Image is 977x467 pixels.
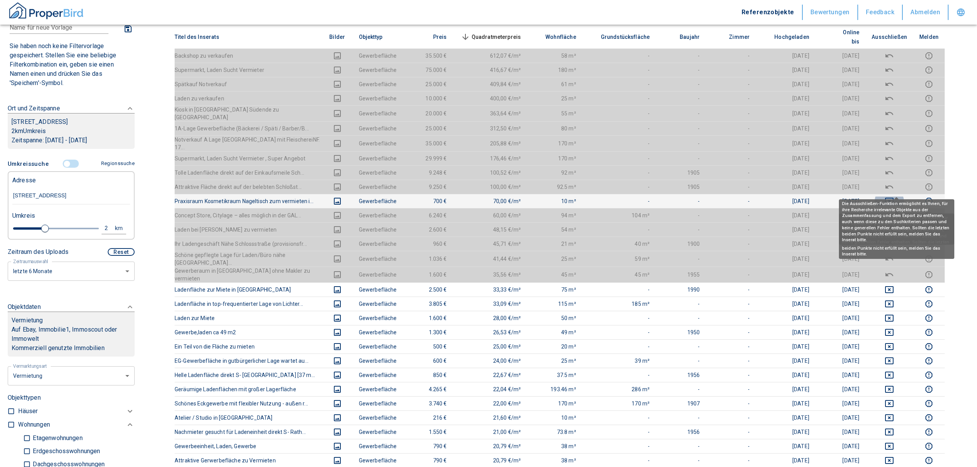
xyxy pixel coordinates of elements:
td: 55 m² [527,105,582,121]
button: images [328,80,347,89]
button: Referenzobjekte [734,5,803,20]
button: deselect this listing [872,94,907,103]
td: - [656,63,706,77]
button: images [328,342,347,351]
td: Gewerbefläche [353,180,403,194]
th: Supermarkt, Laden Sucht Vermieter , Super Angebot [175,151,322,165]
th: Laden bei [PERSON_NAME] zu vermieten [175,222,322,237]
div: letzte 6 Monate [8,365,135,386]
button: report this listing [919,124,939,133]
th: Gewerberaum in [GEOGRAPHIC_DATA] ohne Makler zu vermieten [175,267,322,282]
button: deselect this listing [872,342,907,351]
td: Gewerbefläche [353,267,403,282]
button: ProperBird Logo and Home Button [8,1,85,23]
td: 1905 [656,180,706,194]
button: deselect this listing [872,456,907,465]
th: Schöne gepflegte Lage für Laden/Büro nähe [GEOGRAPHIC_DATA]... [175,251,322,267]
span: Zimmer [717,32,750,42]
th: Bilder [322,25,353,49]
th: Ladenfläche zur Miete in [GEOGRAPHIC_DATA] [175,282,322,297]
td: - [656,77,706,91]
td: 41,44 €/m² [453,251,527,267]
div: Ort und Zeitspanne[STREET_ADDRESS]2kmUmkreisZeitspanne: [DATE] - [DATE] [8,96,135,157]
th: Kiosk in [GEOGRAPHIC_DATA] Südende zu [GEOGRAPHIC_DATA] [175,105,322,121]
td: - [706,208,756,222]
button: images [328,356,347,365]
span: Baujahr [667,32,700,42]
button: images [328,109,347,118]
div: FiltervorlagenNeue Filtereinstellungen erkannt! [8,157,135,281]
button: report this listing [919,80,939,89]
td: - [706,165,756,180]
td: Gewerbefläche [353,63,403,77]
td: - [706,151,756,165]
p: Sie haben noch keine Filtervorlage gespeichert. Stellen Sie eine beliebige Filterkombination ein,... [10,42,133,88]
button: images [328,94,347,103]
button: report this listing [919,299,939,309]
td: 70,00 €/m² [453,194,527,208]
button: images [328,285,347,294]
td: 416,67 €/m² [453,63,527,77]
p: Auf Ebay, Immobilie1, Immoscout oder Immowelt [12,325,131,344]
div: ObjektdatenVermietungAuf Ebay, Immobilie1, Immoscout oder ImmoweltKommerziell genutzte Immobilien [8,295,135,364]
td: - [582,63,656,77]
button: report this listing [919,370,939,380]
td: - [656,194,706,208]
td: [DATE] [815,77,865,91]
th: Attraktive Fläche direkt auf der belebten Schloßst... [175,180,322,194]
button: report this listing [919,456,939,465]
td: 960 € [403,237,453,251]
span: Online bis [822,28,859,46]
td: 40 m² [582,237,656,251]
p: Zeitraum des Uploads [8,247,68,257]
button: images [328,168,347,177]
button: images [328,154,347,163]
button: images [328,197,347,206]
th: Tolle Ladenfläche direkt auf der Einkaufsmeile Sch... [175,165,322,180]
button: Feedback [858,5,903,20]
td: [DATE] [756,165,815,180]
th: Praxisraum Kosmetikraum Nageltisch zum vermieten i... [175,194,322,208]
td: [DATE] [756,267,815,282]
button: images [328,456,347,465]
span: Preis [421,32,447,42]
td: - [706,77,756,91]
button: report this listing [919,270,939,279]
button: deselect this listing [872,427,907,437]
td: Gewerbefläche [353,77,403,91]
button: deselect this listing [872,370,907,380]
td: 1.600 € [403,267,453,282]
th: Titel des Inserats [175,25,322,49]
td: [DATE] [815,267,865,282]
td: - [656,208,706,222]
td: 612,07 €/m² [453,48,527,63]
td: - [656,222,706,237]
button: images [328,270,347,279]
button: deselect this listing [872,413,907,422]
p: Ort und Zeitspanne [8,104,60,113]
td: 10 m² [527,194,582,208]
td: 180 m² [527,63,582,77]
button: report this listing [919,139,939,148]
img: ProperBird Logo and Home Button [8,1,85,20]
td: 45 m² [582,267,656,282]
button: report this listing [919,51,939,60]
td: - [706,91,756,105]
td: 9.250 € [403,180,453,194]
td: - [582,194,656,208]
td: 35,56 €/m² [453,267,527,282]
td: [DATE] [756,77,815,91]
td: 21 m² [527,237,582,251]
td: - [656,91,706,105]
td: [DATE] [756,282,815,297]
td: [DATE] [756,180,815,194]
div: Die Ausschließen-Funktion ermöglicht es Ihnen, für ihre Recherche irrelevante Objekte aus der Zus... [839,199,954,245]
th: Ihr Ladengeschäft Nähe Schlossstraße (provisionsfr... [175,237,322,251]
td: Gewerbefläche [353,297,403,311]
td: 48,15 €/m² [453,222,527,237]
button: 2km [102,223,126,234]
button: deselect this listing [872,328,907,337]
button: report this listing [919,314,939,323]
button: deselect this listing [872,51,907,60]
